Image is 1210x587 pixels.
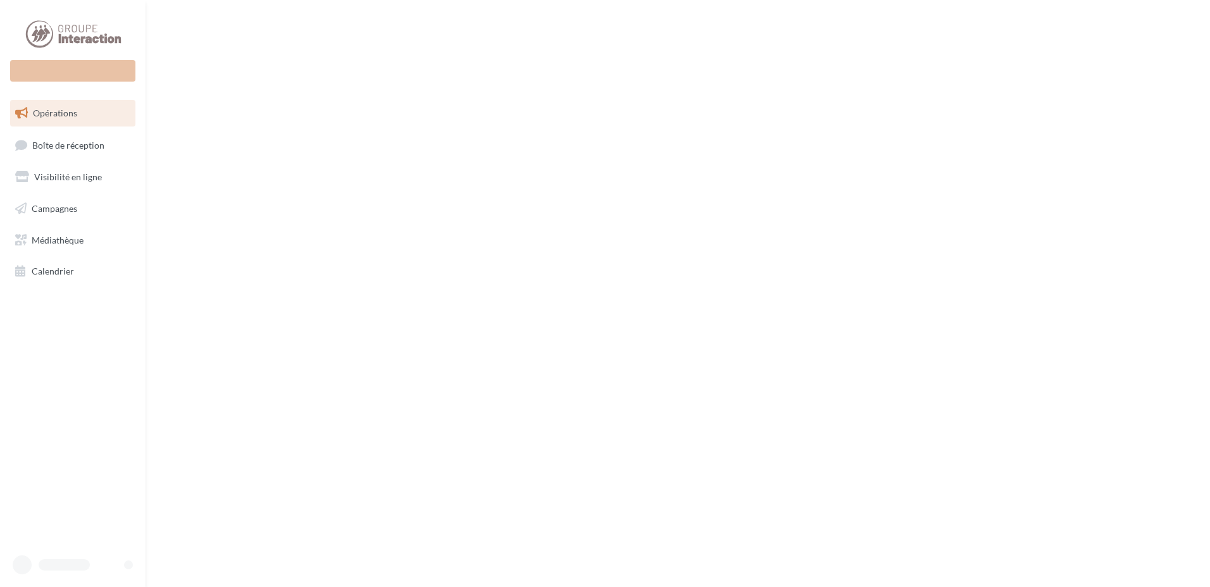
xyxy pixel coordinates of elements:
[32,203,77,214] span: Campagnes
[33,108,77,118] span: Opérations
[8,164,138,190] a: Visibilité en ligne
[32,234,84,245] span: Médiathèque
[8,258,138,285] a: Calendrier
[8,195,138,222] a: Campagnes
[32,266,74,276] span: Calendrier
[34,171,102,182] span: Visibilité en ligne
[8,100,138,127] a: Opérations
[8,227,138,254] a: Médiathèque
[8,132,138,159] a: Boîte de réception
[10,60,135,82] div: Nouvelle campagne
[32,139,104,150] span: Boîte de réception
